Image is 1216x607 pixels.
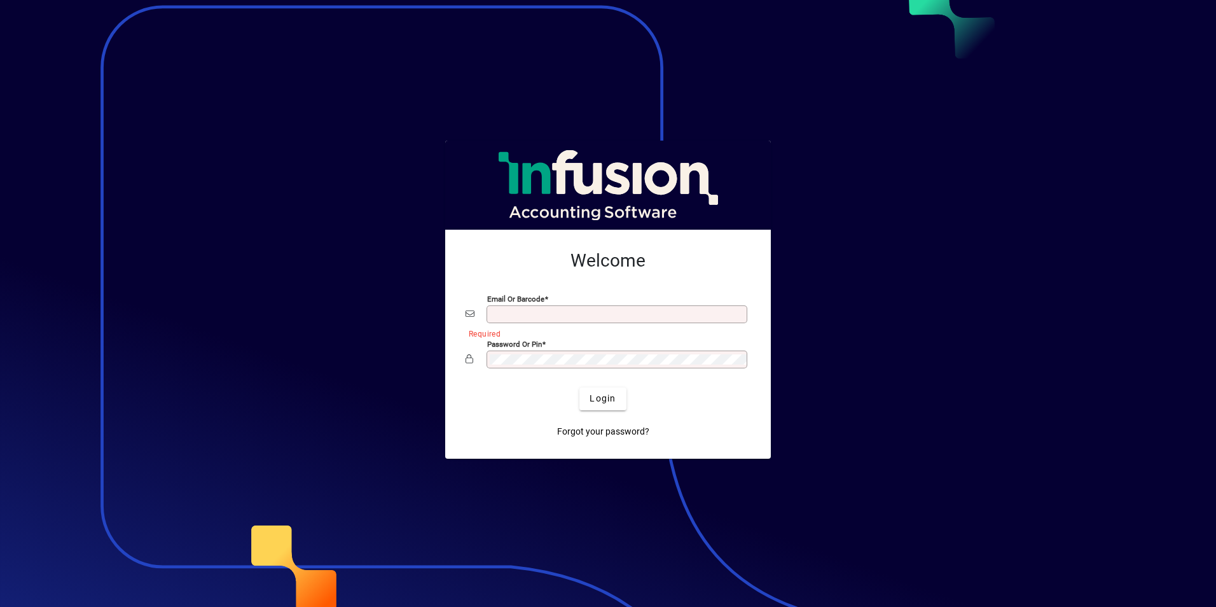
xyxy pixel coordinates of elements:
[466,250,750,272] h2: Welcome
[487,294,544,303] mat-label: Email or Barcode
[579,387,626,410] button: Login
[552,421,654,443] a: Forgot your password?
[590,392,616,405] span: Login
[557,425,649,438] span: Forgot your password?
[487,339,542,348] mat-label: Password or Pin
[469,326,740,340] mat-error: Required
